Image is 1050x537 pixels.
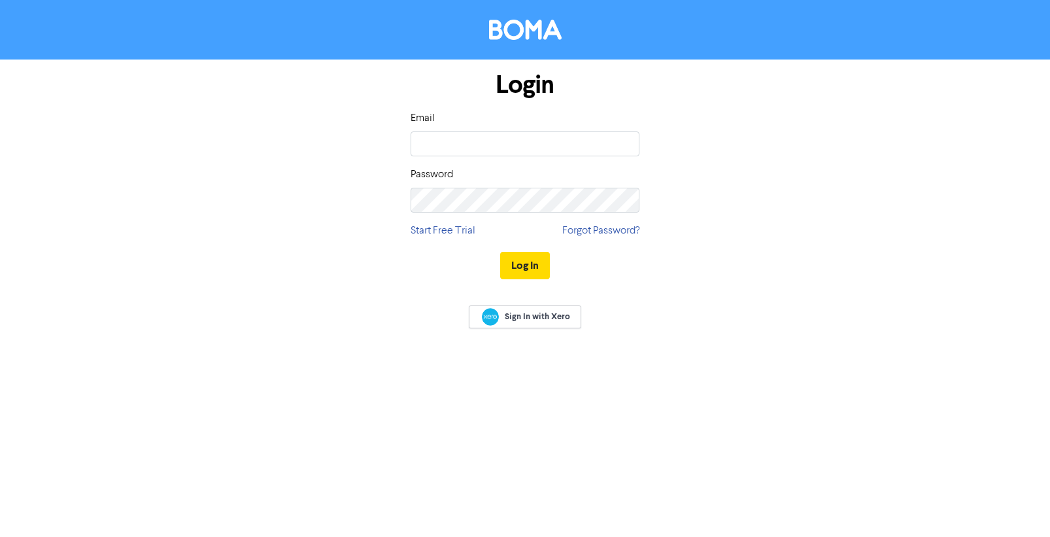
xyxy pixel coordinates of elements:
[505,311,570,322] span: Sign In with Xero
[411,167,453,182] label: Password
[411,223,475,239] a: Start Free Trial
[411,111,435,126] label: Email
[562,223,639,239] a: Forgot Password?
[489,20,562,40] img: BOMA Logo
[482,308,499,326] img: Xero logo
[411,70,639,100] h1: Login
[469,305,581,328] a: Sign In with Xero
[500,252,550,279] button: Log In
